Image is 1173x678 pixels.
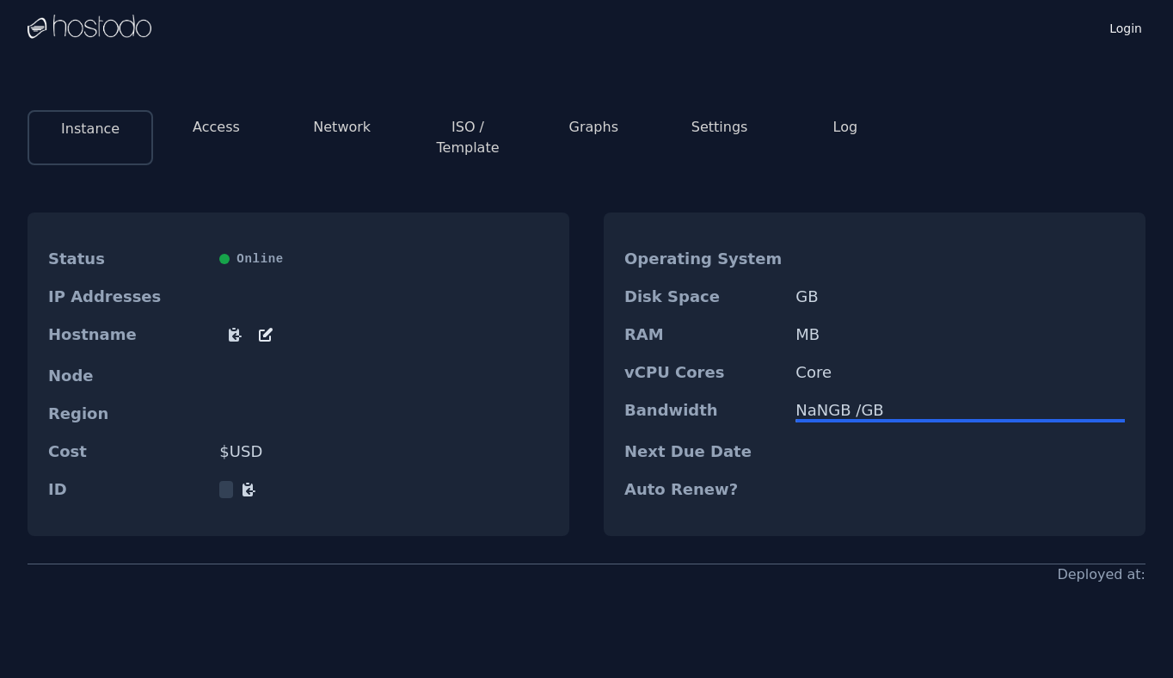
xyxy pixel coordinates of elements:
dt: Cost [48,443,206,460]
dt: Status [48,250,206,268]
dd: GB [795,288,1125,305]
dt: Hostname [48,326,206,347]
a: Login [1106,16,1145,37]
dd: $ USD [219,443,549,460]
dt: IP Addresses [48,288,206,305]
button: Network [313,117,371,138]
div: Online [219,250,549,268]
div: Deployed at: [1057,564,1145,585]
button: ISO / Template [419,117,517,158]
dt: Operating System [624,250,782,268]
dd: Core [795,364,1125,381]
button: Instance [61,119,120,139]
button: Log [833,117,858,138]
dt: ID [48,481,206,498]
dt: Region [48,405,206,422]
img: Logo [28,15,151,40]
dd: MB [795,326,1125,343]
dt: Next Due Date [624,443,782,460]
dt: Disk Space [624,288,782,305]
dt: Bandwidth [624,402,782,422]
button: Settings [691,117,748,138]
dt: RAM [624,326,782,343]
button: Access [193,117,240,138]
dt: vCPU Cores [624,364,782,381]
button: Graphs [569,117,618,138]
dt: Node [48,367,206,385]
dt: Auto Renew? [624,481,782,498]
div: NaN GB / GB [795,402,1125,419]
